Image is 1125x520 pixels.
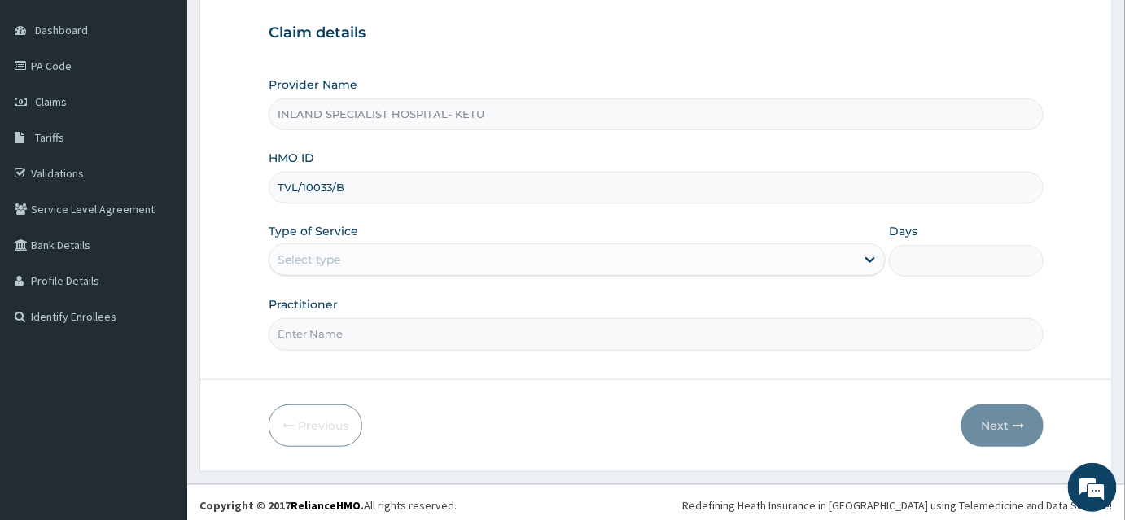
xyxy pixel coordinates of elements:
[682,497,1113,513] div: Redefining Heath Insurance in [GEOGRAPHIC_DATA] using Telemedicine and Data Science!
[269,404,362,447] button: Previous
[269,318,1044,350] input: Enter Name
[269,150,314,166] label: HMO ID
[889,223,917,239] label: Days
[269,296,338,312] label: Practitioner
[199,498,364,513] strong: Copyright © 2017 .
[291,498,361,513] a: RelianceHMO
[961,404,1044,447] button: Next
[269,24,1044,42] h3: Claim details
[35,23,88,37] span: Dashboard
[278,251,340,268] div: Select type
[269,76,357,93] label: Provider Name
[35,130,64,145] span: Tariffs
[35,94,67,109] span: Claims
[269,172,1044,203] input: Enter HMO ID
[269,223,358,239] label: Type of Service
